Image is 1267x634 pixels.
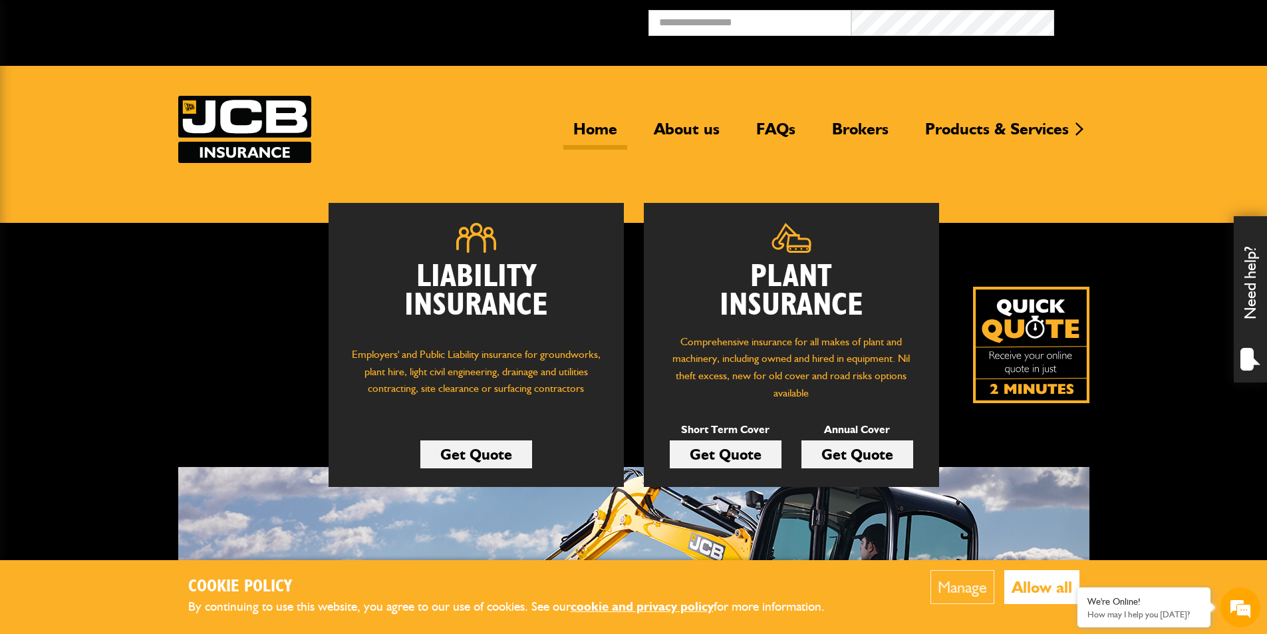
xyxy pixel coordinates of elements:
img: Quick Quote [973,287,1089,403]
button: Manage [930,570,994,604]
h2: Liability Insurance [349,263,604,333]
img: JCB Insurance Services logo [178,96,311,163]
div: Need help? [1234,216,1267,383]
p: Annual Cover [801,421,913,438]
a: JCB Insurance Services [178,96,311,163]
h2: Cookie Policy [188,577,847,597]
a: Get Quote [670,440,781,468]
a: About us [644,119,730,150]
a: Get your insurance quote isn just 2-minutes [973,287,1089,403]
p: Short Term Cover [670,421,781,438]
h2: Plant Insurance [664,263,919,320]
p: How may I help you today? [1087,609,1200,619]
p: By continuing to use this website, you agree to our use of cookies. See our for more information. [188,597,847,617]
p: Employers' and Public Liability insurance for groundworks, plant hire, light civil engineering, d... [349,346,604,410]
p: Comprehensive insurance for all makes of plant and machinery, including owned and hired in equipm... [664,333,919,401]
a: Brokers [822,119,899,150]
a: cookie and privacy policy [571,599,714,614]
div: We're Online! [1087,596,1200,607]
a: FAQs [746,119,805,150]
a: Get Quote [420,440,532,468]
button: Broker Login [1054,10,1257,31]
a: Get Quote [801,440,913,468]
button: Allow all [1004,570,1079,604]
a: Products & Services [915,119,1079,150]
a: Home [563,119,627,150]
